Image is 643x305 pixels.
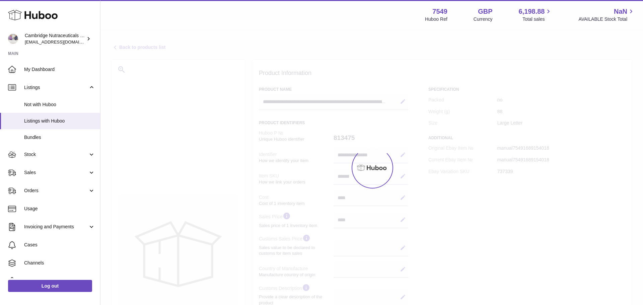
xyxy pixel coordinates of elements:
span: NaN [614,7,627,16]
div: Cambridge Nutraceuticals Ltd [25,32,85,45]
strong: 7549 [432,7,447,16]
span: Invoicing and Payments [24,224,88,230]
span: 6,198.88 [519,7,545,16]
span: Cases [24,242,95,248]
a: 6,198.88 Total sales [519,7,553,22]
span: Bundles [24,134,95,141]
span: Settings [24,278,95,284]
span: Usage [24,206,95,212]
span: Total sales [522,16,552,22]
span: Listings with Huboo [24,118,95,124]
strong: GBP [478,7,492,16]
img: internalAdmin-7549@internal.huboo.com [8,34,18,44]
div: Currency [474,16,493,22]
a: NaN AVAILABLE Stock Total [578,7,635,22]
span: Sales [24,169,88,176]
span: Stock [24,151,88,158]
span: Not with Huboo [24,101,95,108]
span: Listings [24,84,88,91]
span: AVAILABLE Stock Total [578,16,635,22]
a: Log out [8,280,92,292]
span: [EMAIL_ADDRESS][DOMAIN_NAME] [25,39,98,45]
div: Huboo Ref [425,16,447,22]
span: Orders [24,187,88,194]
span: My Dashboard [24,66,95,73]
span: Channels [24,260,95,266]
